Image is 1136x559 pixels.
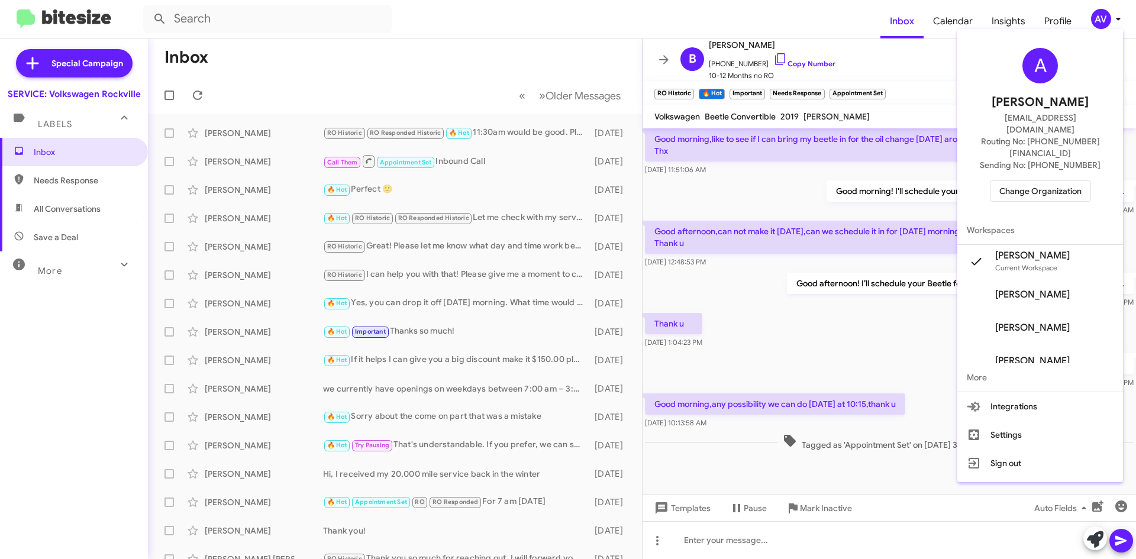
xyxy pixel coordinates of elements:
[995,355,1070,367] span: [PERSON_NAME]
[980,159,1100,171] span: Sending No: [PHONE_NUMBER]
[972,135,1109,159] span: Routing No: [PHONE_NUMBER][FINANCIAL_ID]
[957,216,1123,244] span: Workspaces
[995,250,1070,261] span: [PERSON_NAME]
[1022,48,1058,83] div: A
[995,263,1057,272] span: Current Workspace
[995,322,1070,334] span: [PERSON_NAME]
[990,180,1091,202] button: Change Organization
[957,392,1123,421] button: Integrations
[999,181,1082,201] span: Change Organization
[995,289,1070,300] span: [PERSON_NAME]
[957,449,1123,477] button: Sign out
[972,112,1109,135] span: [EMAIL_ADDRESS][DOMAIN_NAME]
[957,421,1123,449] button: Settings
[957,363,1123,392] span: More
[992,93,1089,112] span: [PERSON_NAME]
